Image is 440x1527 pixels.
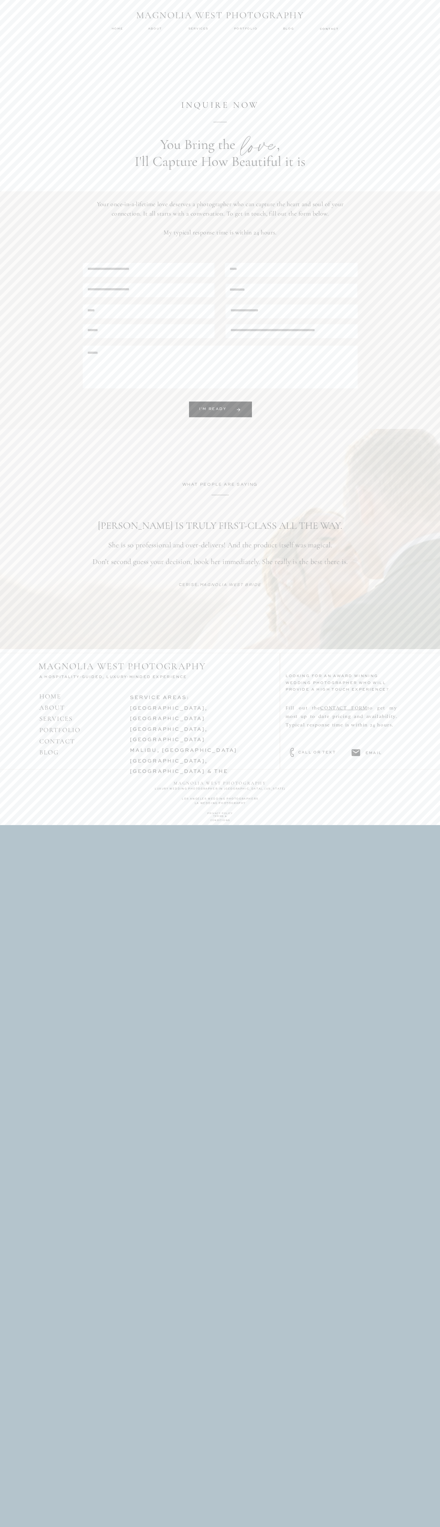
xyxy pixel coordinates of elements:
a: CONTACT [39,737,75,745]
a: TERMS & CONDITIONS [203,815,238,820]
a: Portfolio [234,26,259,31]
a: contact [320,27,338,30]
p: Your once-in-a-lifetime love deserves a photographer who can capture the heart and soul of your c... [81,200,359,233]
a: [GEOGRAPHIC_DATA], [GEOGRAPHIC_DATA] [130,727,208,743]
a: BLOG [39,748,59,756]
h2: luxury wedding photographer in [GEOGRAPHIC_DATA], [US_STATE] . . . [146,787,295,797]
h3: service areas: [130,693,264,759]
a: home [112,26,124,30]
h3: looking for an award winning WEDDING photographer who will provide a HIGH TOUCH experience? [286,673,403,700]
a: SERVICES [39,715,73,723]
a: I'm ready [199,406,235,413]
a: call or text [298,749,348,755]
p: love [239,122,281,162]
a: HOMEABOUT [39,692,65,712]
i: MAGNOLIA WEST BRIDE [200,583,261,587]
h1: [PERSON_NAME] is truly first-class all the way.​​​​​​​ [66,519,374,532]
p: CERISE, [168,582,273,592]
nav: Fill out the to get my most up to date pricing and availability. Typical response time is within ... [286,703,397,752]
a: [GEOGRAPHIC_DATA], [GEOGRAPHIC_DATA] & the lowcountry [130,759,228,785]
p: She is so professional and over-delivers! And the product itself was magical. Don’t second guess ... [79,541,361,565]
a: magnolia west photography [173,779,268,784]
a: luxury wedding photographer in [GEOGRAPHIC_DATA], [US_STATE]. . . [146,787,295,797]
a: email [365,750,395,756]
a: services [188,26,209,30]
h2: MAGNOLIA WEST PHOTOGRAPHY [38,661,214,673]
a: [GEOGRAPHIC_DATA], [GEOGRAPHIC_DATA] [130,706,208,722]
a: DESTINATIONS WORLDWIDE [130,790,229,795]
a: CONTACT FORM [320,704,367,710]
h1: MAGNOLIA WEST PHOTOGRAPHY [132,10,308,22]
a: Blog [283,26,296,31]
a: PRIVACY POLICY [207,812,234,818]
h2: inquire now [172,100,268,110]
h2: los angeles wedding photographers la wedding photography [146,797,295,804]
p: You Bring the , I'll Capture How Beautiful it is [66,136,375,175]
a: about [148,26,164,31]
a: los angeles wedding photographersla wedding photography [146,797,295,804]
h3: A Hospitality-Guided, Luxury-Minded Experience [39,674,197,681]
a: PORTFOLIO [39,726,81,734]
a: malibu, [GEOGRAPHIC_DATA] [130,748,237,753]
p: WHAT PEOPLE ARE SAYING [173,481,268,492]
